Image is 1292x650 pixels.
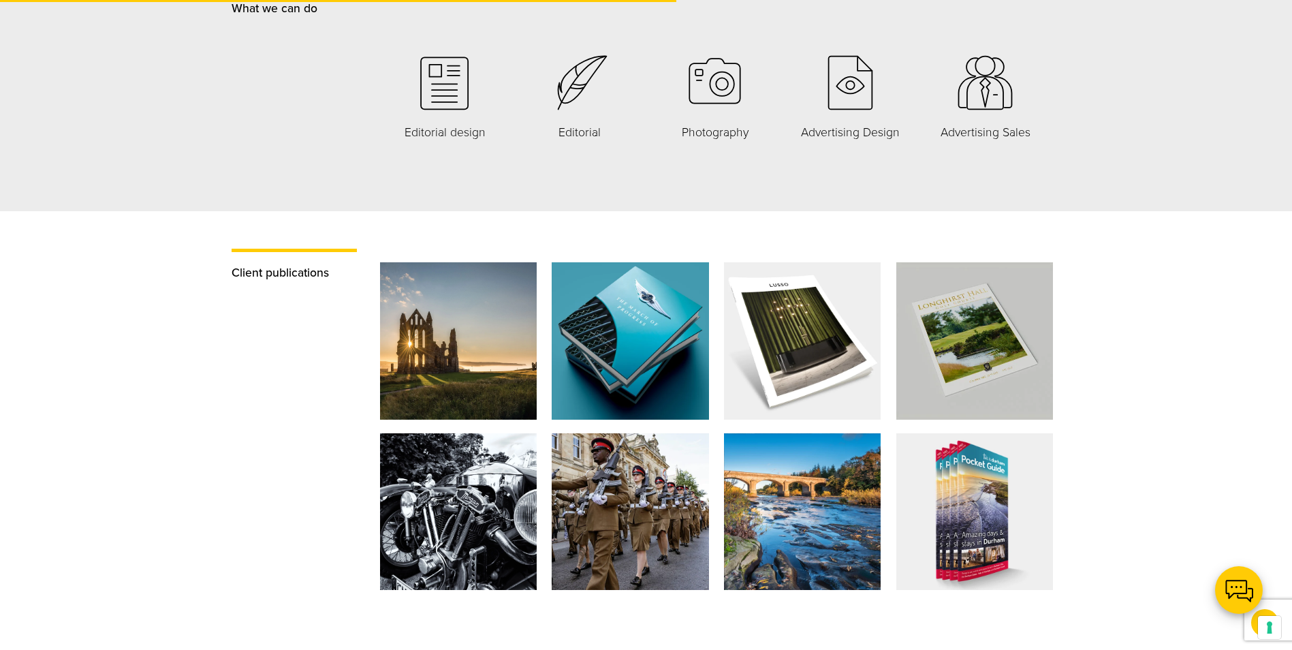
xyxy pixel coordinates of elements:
[790,122,910,144] p: Advertising Design
[520,122,640,144] p: Editorial
[232,262,357,284] p: Client publications
[655,122,775,144] p: Photography
[926,122,1045,144] p: Advertising Sales
[385,122,505,144] p: Editorial design
[1258,616,1281,639] button: Your consent preferences for tracking technologies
